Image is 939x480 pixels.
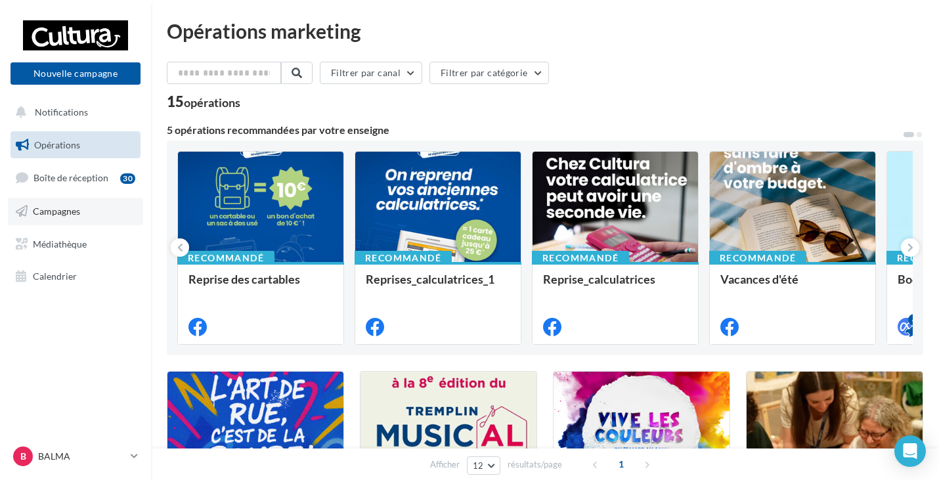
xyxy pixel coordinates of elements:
[320,62,422,84] button: Filtrer par canal
[894,435,926,467] div: Open Intercom Messenger
[720,273,865,299] div: Vacances d'été
[33,172,108,183] span: Boîte de réception
[366,273,510,299] div: Reprises_calculatrices_1
[33,238,87,249] span: Médiathèque
[38,450,125,463] p: BALMA
[11,444,141,469] a: B BALMA
[8,164,143,192] a: Boîte de réception30
[429,62,549,84] button: Filtrer par catégorie
[33,206,80,217] span: Campagnes
[473,460,484,471] span: 12
[11,62,141,85] button: Nouvelle campagne
[508,458,562,471] span: résultats/page
[8,131,143,159] a: Opérations
[8,263,143,290] a: Calendrier
[430,458,460,471] span: Afficher
[8,98,138,126] button: Notifications
[532,251,629,265] div: Recommandé
[20,450,26,463] span: B
[355,251,452,265] div: Recommandé
[908,314,920,326] div: 4
[467,456,500,475] button: 12
[35,106,88,118] span: Notifications
[120,173,135,184] div: 30
[167,21,923,41] div: Opérations marketing
[709,251,806,265] div: Recommandé
[8,198,143,225] a: Campagnes
[167,95,240,109] div: 15
[177,251,274,265] div: Recommandé
[167,125,902,135] div: 5 opérations recommandées par votre enseigne
[33,271,77,282] span: Calendrier
[184,97,240,108] div: opérations
[611,454,632,475] span: 1
[8,230,143,258] a: Médiathèque
[188,273,333,299] div: Reprise des cartables
[543,273,688,299] div: Reprise_calculatrices
[34,139,80,150] span: Opérations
